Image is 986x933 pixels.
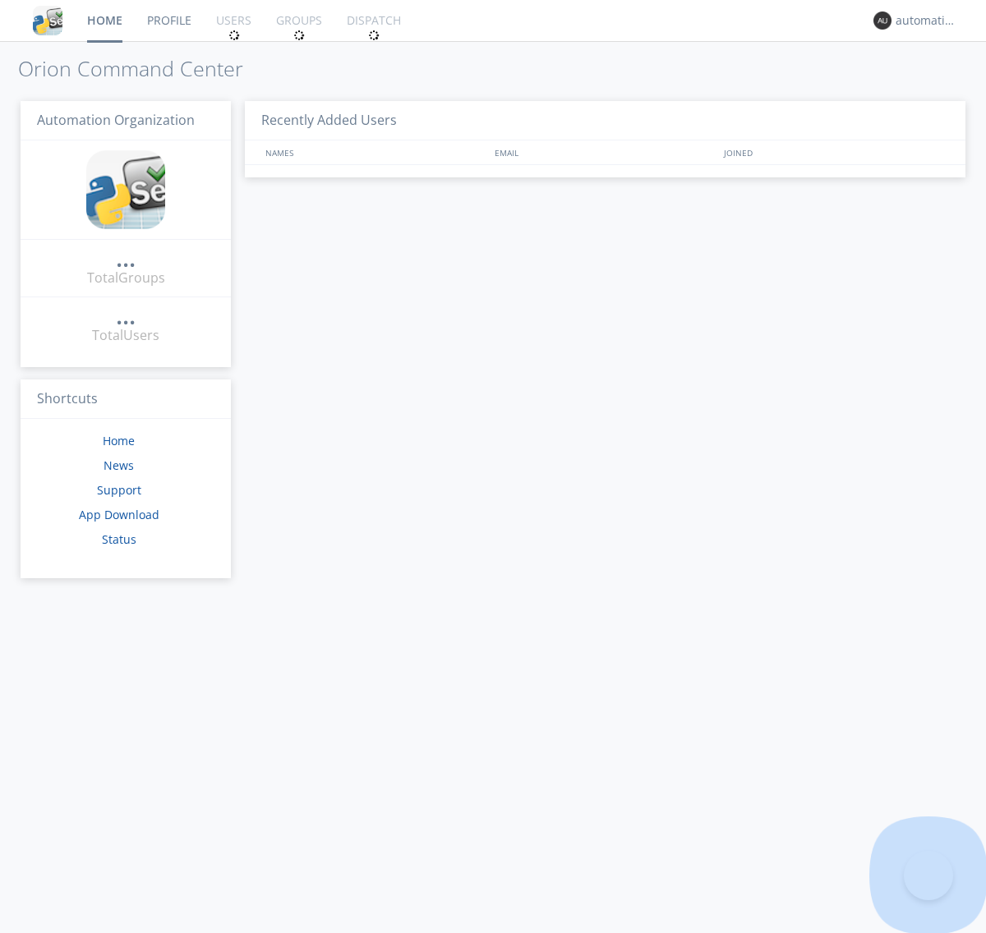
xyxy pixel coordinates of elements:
span: Automation Organization [37,111,195,129]
div: Total Users [92,326,159,345]
div: ... [116,250,136,266]
div: EMAIL [491,140,720,164]
a: Home [103,433,135,448]
div: automation+atlas0018 [896,12,957,29]
img: cddb5a64eb264b2086981ab96f4c1ba7 [86,150,165,229]
a: ... [116,307,136,326]
a: Support [97,482,141,498]
img: cddb5a64eb264b2086981ab96f4c1ba7 [33,6,62,35]
div: ... [116,307,136,324]
h3: Recently Added Users [245,101,965,141]
div: NAMES [261,140,486,164]
img: spin.svg [368,30,380,41]
img: spin.svg [228,30,240,41]
div: Total Groups [87,269,165,287]
h3: Shortcuts [21,379,231,420]
a: ... [116,250,136,269]
a: App Download [79,507,159,522]
div: JOINED [720,140,950,164]
iframe: Toggle Customer Support [904,851,953,900]
img: spin.svg [293,30,305,41]
a: News [104,457,134,473]
img: 373638.png [873,11,892,30]
a: Status [102,531,136,547]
